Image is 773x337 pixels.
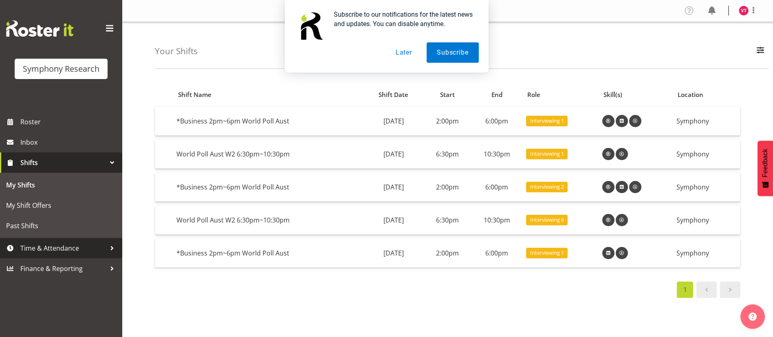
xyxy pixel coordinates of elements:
[471,140,523,169] td: 10:30pm
[758,141,773,196] button: Feedback - Show survey
[6,199,116,211] span: My Shift Offers
[424,107,471,136] td: 2:00pm
[2,216,120,236] a: Past Shifts
[6,179,116,191] span: My Shifts
[427,42,478,63] button: Subscribe
[363,107,424,136] td: [DATE]
[327,10,479,29] div: Subscribe to our notifications for the latest news and updates. You can disable anytime.
[173,107,363,136] td: *Business 2pm~6pm World Poll Aust
[530,183,564,191] span: Interviewing 2
[178,90,211,99] span: Shift Name
[471,206,523,235] td: 10:30pm
[424,140,471,169] td: 6:30pm
[673,107,740,136] td: Symphony
[491,90,502,99] span: End
[173,206,363,235] td: World Poll Aust W2 6:30pm~10:30pm
[20,242,106,254] span: Time & Attendance
[749,313,757,321] img: help-xxl-2.png
[2,175,120,195] a: My Shifts
[471,173,523,202] td: 6:00pm
[673,239,740,267] td: Symphony
[363,206,424,235] td: [DATE]
[379,90,408,99] span: Shift Date
[173,239,363,267] td: *Business 2pm~6pm World Poll Aust
[673,206,740,235] td: Symphony
[2,195,120,216] a: My Shift Offers
[471,239,523,267] td: 6:00pm
[530,216,564,224] span: Interviewing 6
[385,42,422,63] button: Later
[424,206,471,235] td: 6:30pm
[363,239,424,267] td: [DATE]
[527,90,540,99] span: Role
[295,10,327,42] img: notification icon
[673,140,740,169] td: Symphony
[363,173,424,202] td: [DATE]
[530,150,564,158] span: Interviewing 1
[424,239,471,267] td: 2:00pm
[471,107,523,136] td: 6:00pm
[173,173,363,202] td: *Business 2pm~6pm World Poll Aust
[530,117,564,125] span: Interviewing 1
[6,220,116,232] span: Past Shifts
[762,149,769,177] span: Feedback
[424,173,471,202] td: 2:00pm
[20,156,106,169] span: Shifts
[673,173,740,202] td: Symphony
[20,262,106,275] span: Finance & Reporting
[363,140,424,169] td: [DATE]
[20,116,118,128] span: Roster
[20,136,118,148] span: Inbox
[173,140,363,169] td: World Poll Aust W2 6:30pm~10:30pm
[678,90,703,99] span: Location
[440,90,455,99] span: Start
[603,90,622,99] span: Skill(s)
[530,249,564,257] span: Interviewing 1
